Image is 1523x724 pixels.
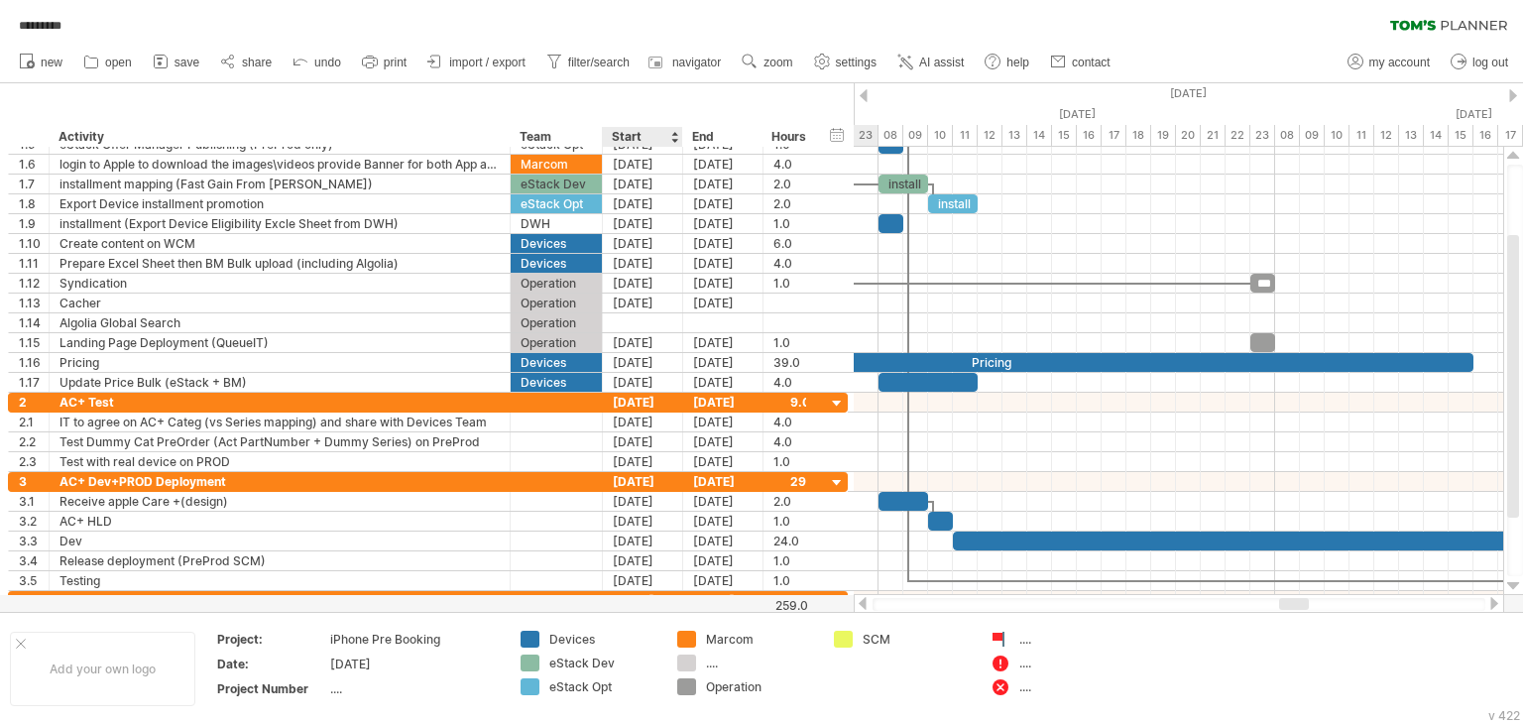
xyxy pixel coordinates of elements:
[683,234,763,253] div: [DATE]
[1424,125,1449,146] div: 14
[773,214,806,233] div: 1.0
[59,313,500,332] div: Algolia Global Search
[879,175,928,193] div: install
[357,50,412,75] a: print
[683,512,763,531] div: [DATE]
[549,655,657,671] div: eStack Dev
[1126,125,1151,146] div: 18
[59,532,500,550] div: Dev
[773,413,806,431] div: 4.0
[773,353,806,372] div: 39.0
[59,127,499,147] div: Activity
[773,571,806,590] div: 1.0
[1002,125,1027,146] div: 13
[521,175,592,193] div: eStack Dev
[520,127,591,147] div: Team
[773,234,806,253] div: 6.0
[19,175,49,193] div: 1.7
[928,125,953,146] div: 10
[603,274,683,293] div: [DATE]
[521,234,592,253] div: Devices
[19,393,49,412] div: 2
[59,175,500,193] div: installment mapping (Fast Gain From [PERSON_NAME])
[773,274,806,293] div: 1.0
[19,333,49,352] div: 1.15
[59,492,500,511] div: Receive apple Care +(design)
[422,50,531,75] a: import / export
[1446,50,1514,75] a: log out
[1449,125,1473,146] div: 15
[19,234,49,253] div: 1.10
[19,274,49,293] div: 1.12
[978,125,1002,146] div: 12
[1019,655,1127,671] div: ....
[1349,125,1374,146] div: 11
[1343,50,1436,75] a: my account
[1488,708,1520,723] div: v 422
[549,631,657,648] div: Devices
[19,532,49,550] div: 3.3
[672,56,721,69] span: navigator
[603,254,683,273] div: [DATE]
[683,492,763,511] div: [DATE]
[773,194,806,213] div: 2.0
[1300,125,1325,146] div: 09
[330,656,497,672] div: [DATE]
[1052,125,1077,146] div: 15
[683,254,763,273] div: [DATE]
[603,294,683,312] div: [DATE]
[19,294,49,312] div: 1.13
[521,294,592,312] div: Operation
[1027,125,1052,146] div: 14
[1201,125,1226,146] div: 21
[763,56,792,69] span: zoom
[59,393,500,412] div: AC+ Test
[314,56,341,69] span: undo
[879,125,903,146] div: 08
[59,413,500,431] div: IT to agree on AC+ Categ (vs Series mapping) and share with Devices Team
[683,551,763,570] div: [DATE]
[19,413,49,431] div: 2.1
[1072,56,1111,69] span: contact
[919,56,964,69] span: AI assist
[603,194,683,213] div: [DATE]
[603,432,683,451] div: [DATE]
[521,155,592,174] div: Marcom
[19,373,49,392] div: 1.17
[521,274,592,293] div: Operation
[521,373,592,392] div: Devices
[59,551,500,570] div: Release deployment (PreProd SCM)
[1472,56,1508,69] span: log out
[568,56,630,69] span: filter/search
[683,353,763,372] div: [DATE]
[330,680,497,697] div: ....
[59,353,500,372] div: Pricing
[773,333,806,352] div: 1.0
[384,56,407,69] span: print
[683,274,763,293] div: [DATE]
[836,56,877,69] span: settings
[603,373,683,392] div: [DATE]
[683,194,763,213] div: [DATE]
[1019,631,1127,648] div: ....
[521,353,592,372] div: Devices
[645,50,727,75] a: navigator
[59,194,500,213] div: Export Device installment promotion
[863,631,971,648] div: SCM
[19,155,49,174] div: 1.6
[1498,125,1523,146] div: 17
[19,452,49,471] div: 2.3
[59,274,500,293] div: Syndication
[19,571,49,590] div: 3.5
[59,373,500,392] div: Update Price Bulk (eStack + BM)
[683,393,763,412] div: [DATE]
[59,254,500,273] div: Prepare Excel Sheet then BM Bulk upload (including Algolia)
[1077,125,1102,146] div: 16
[148,50,205,75] a: save
[217,631,326,648] div: Project:
[19,313,49,332] div: 1.14
[59,472,500,491] div: AC+ Dev+PROD Deployment
[1275,125,1300,146] div: 08
[603,591,683,610] div: [DATE]
[105,56,132,69] span: open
